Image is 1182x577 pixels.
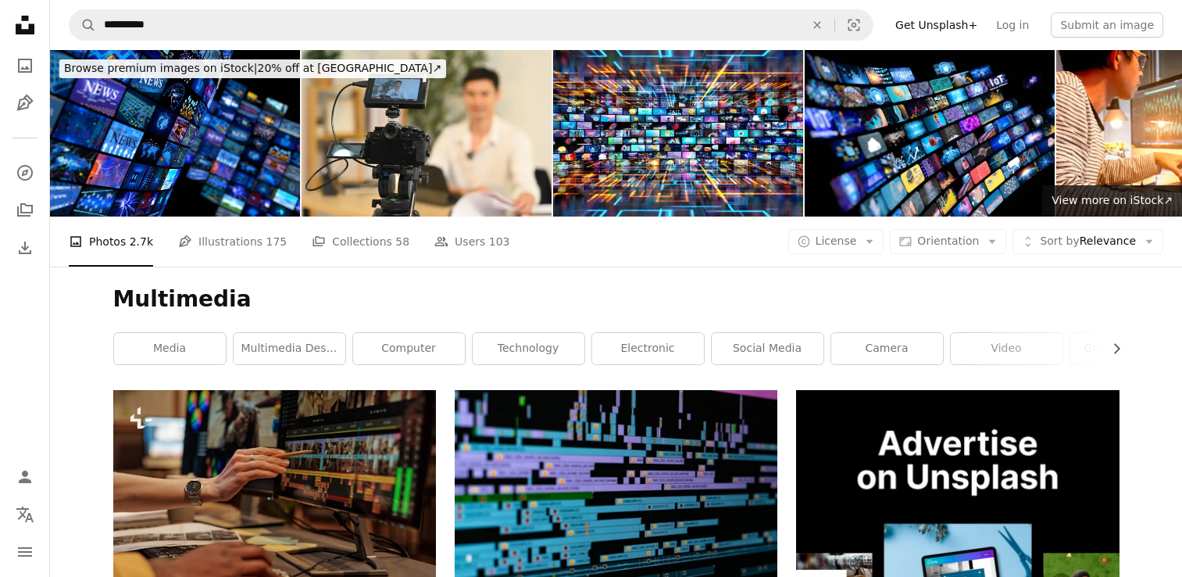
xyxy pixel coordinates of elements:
[64,62,441,74] span: 20% off at [GEOGRAPHIC_DATA] ↗
[800,10,834,40] button: Clear
[489,233,510,250] span: 103
[69,9,873,41] form: Find visuals sitewide
[353,333,465,364] a: computer
[9,536,41,568] button: Menu
[987,13,1038,38] a: Log in
[312,217,409,267] a: Collections 58
[1052,194,1173,206] span: View more on iStock ↗
[9,157,41,188] a: Explore
[1012,229,1163,254] button: Sort byRelevance
[886,13,987,38] a: Get Unsplash+
[788,229,884,254] button: License
[1040,235,1079,247] span: Sort by
[9,195,41,226] a: Collections
[114,333,226,364] a: media
[1070,333,1182,364] a: graphic design
[835,10,873,40] button: Visual search
[234,333,345,364] a: multimedia design
[9,50,41,81] a: Photos
[951,333,1062,364] a: video
[9,499,41,530] button: Language
[266,233,287,250] span: 175
[9,88,41,119] a: Illustrations
[1102,333,1120,364] button: scroll list to the right
[50,50,300,217] img: Multiple television screens in blue tones
[890,229,1006,254] button: Orientation
[1042,185,1182,217] a: View more on iStock↗
[178,217,287,267] a: Illustrations 175
[9,232,41,263] a: Download History
[395,233,409,250] span: 58
[113,285,1120,314] h1: Multimedia
[70,10,96,40] button: Search Unsplash
[434,217,509,267] a: Users 103
[302,50,552,217] img: Close up of camera displaying professional businessman during on camera interview
[9,461,41,493] a: Log in / Sign up
[816,235,857,247] span: License
[50,50,455,88] a: Browse premium images on iStock|20% off at [GEOGRAPHIC_DATA]↗
[64,62,257,74] span: Browse premium images on iStock |
[1040,234,1136,249] span: Relevance
[917,235,979,247] span: Orientation
[592,333,704,364] a: electronic
[455,491,777,505] a: monitor showing dialog boxes
[553,50,803,217] img: Media concept, multiple television screens. smart TV. Digital data streaming.
[712,333,823,364] a: social media
[805,50,1055,217] img: Media concept multiple television screens
[1051,13,1163,38] button: Submit an image
[831,333,943,364] a: camera
[473,333,584,364] a: technology
[113,490,436,504] a: Close-up of two designers using editing software on computer to montage photo and video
